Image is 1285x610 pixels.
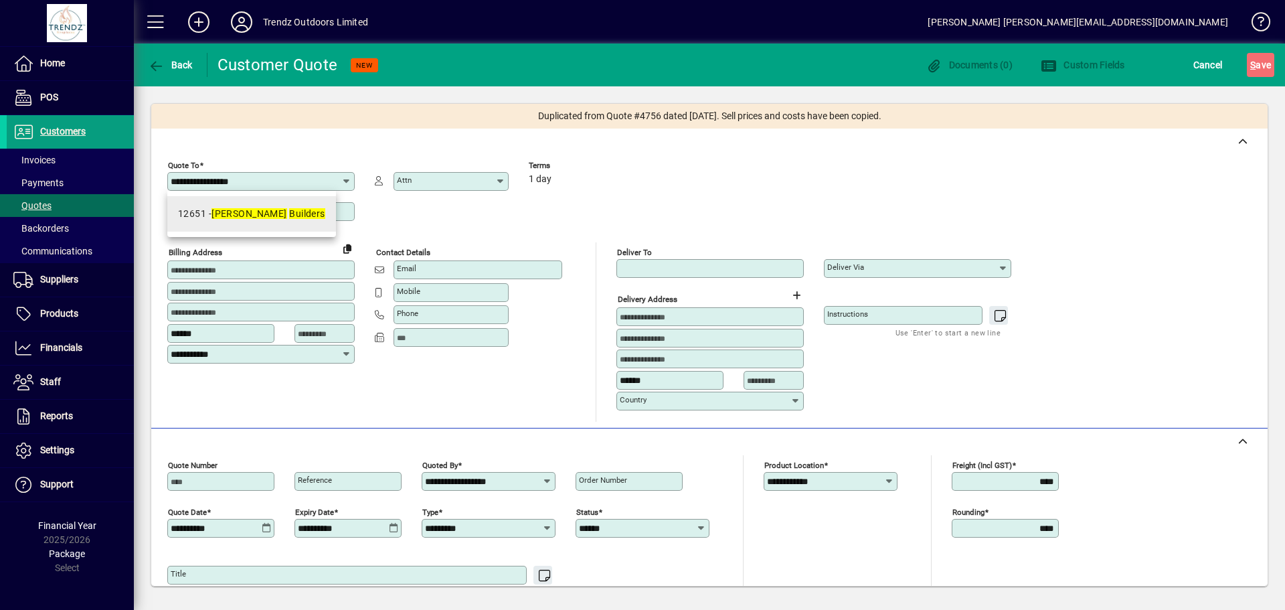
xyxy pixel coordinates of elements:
[263,11,368,33] div: Trendz Outdoors Limited
[13,155,56,165] span: Invoices
[7,434,134,467] a: Settings
[764,460,824,469] mat-label: Product location
[1250,54,1271,76] span: ave
[7,47,134,80] a: Home
[7,331,134,365] a: Financials
[178,207,325,221] div: 12651 -
[397,264,416,273] mat-label: Email
[13,200,52,211] span: Quotes
[7,240,134,262] a: Communications
[397,287,420,296] mat-label: Mobile
[40,445,74,455] span: Settings
[40,92,58,102] span: POS
[1190,53,1226,77] button: Cancel
[529,174,551,185] span: 1 day
[40,126,86,137] span: Customers
[13,246,92,256] span: Communications
[617,248,652,257] mat-label: Deliver To
[289,208,325,219] em: Builders
[168,507,207,516] mat-label: Quote date
[786,285,807,306] button: Choose address
[40,308,78,319] span: Products
[1041,60,1125,70] span: Custom Fields
[40,376,61,387] span: Staff
[13,177,64,188] span: Payments
[7,149,134,171] a: Invoices
[168,460,218,469] mat-label: Quote number
[38,520,96,531] span: Financial Year
[827,309,868,319] mat-label: Instructions
[1037,53,1128,77] button: Custom Fields
[40,342,82,353] span: Financials
[7,468,134,502] a: Support
[952,460,1012,469] mat-label: Freight (incl GST)
[529,161,609,170] span: Terms
[576,507,598,516] mat-label: Status
[538,109,881,123] span: Duplicated from Quote #4756 dated [DATE]. Sell prices and costs have been copied.
[7,400,134,433] a: Reports
[145,53,196,77] button: Back
[1247,53,1274,77] button: Save
[422,460,458,469] mat-label: Quoted by
[397,309,418,318] mat-label: Phone
[134,53,207,77] app-page-header-button: Back
[295,507,334,516] mat-label: Expiry date
[218,54,338,76] div: Customer Quote
[40,410,73,421] span: Reports
[337,238,358,259] button: Copy to Delivery address
[952,507,984,516] mat-label: Rounding
[298,475,332,485] mat-label: Reference
[422,507,438,516] mat-label: Type
[620,395,647,404] mat-label: Country
[148,60,193,70] span: Back
[7,217,134,240] a: Backorders
[827,262,864,272] mat-label: Deliver via
[13,223,69,234] span: Backorders
[928,11,1228,33] div: [PERSON_NAME] [PERSON_NAME][EMAIL_ADDRESS][DOMAIN_NAME]
[40,274,78,285] span: Suppliers
[177,10,220,34] button: Add
[220,10,263,34] button: Profile
[7,297,134,331] a: Products
[7,81,134,115] a: POS
[40,58,65,68] span: Home
[579,475,627,485] mat-label: Order number
[895,325,1001,340] mat-hint: Use 'Enter' to start a new line
[440,585,545,600] mat-hint: Use 'Enter' to start a new line
[1241,3,1268,46] a: Knowledge Base
[7,171,134,194] a: Payments
[7,263,134,297] a: Suppliers
[40,479,74,489] span: Support
[171,569,186,579] mat-label: Title
[7,194,134,217] a: Quotes
[356,61,373,70] span: NEW
[49,548,85,559] span: Package
[1193,54,1223,76] span: Cancel
[922,53,1016,77] button: Documents (0)
[926,60,1013,70] span: Documents (0)
[7,366,134,399] a: Staff
[168,161,199,170] mat-label: Quote To
[1250,60,1256,70] span: S
[167,196,336,232] mat-option: 12651 - Anderson Builders
[397,175,412,185] mat-label: Attn
[211,208,287,219] em: [PERSON_NAME]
